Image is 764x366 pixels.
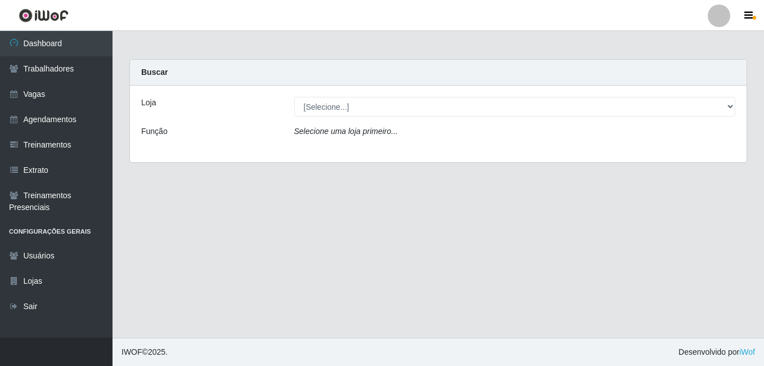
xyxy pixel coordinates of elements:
[122,346,168,358] span: © 2025 .
[122,347,142,356] span: IWOF
[141,97,156,109] label: Loja
[739,347,755,356] a: iWof
[294,127,398,136] i: Selecione uma loja primeiro...
[141,126,168,137] label: Função
[141,68,168,77] strong: Buscar
[19,8,69,23] img: CoreUI Logo
[678,346,755,358] span: Desenvolvido por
